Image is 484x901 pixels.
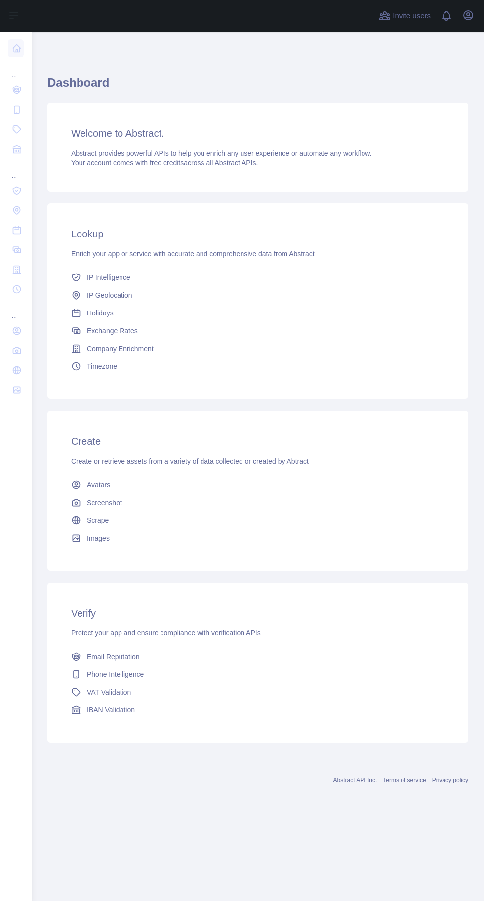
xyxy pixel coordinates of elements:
span: Enrich your app or service with accurate and comprehensive data from Abstract [71,250,315,258]
span: Phone Intelligence [87,669,144,679]
h3: Lookup [71,227,444,241]
span: Create or retrieve assets from a variety of data collected or created by Abtract [71,457,309,465]
h1: Dashboard [47,75,468,99]
a: Screenshot [67,494,448,511]
h3: Welcome to Abstract. [71,126,444,140]
span: Abstract provides powerful APIs to help you enrich any user experience or automate any workflow. [71,149,372,157]
a: Avatars [67,476,448,494]
span: Avatars [87,480,110,490]
button: Invite users [377,8,433,24]
span: IBAN Validation [87,705,135,715]
span: Screenshot [87,498,122,508]
span: Scrape [87,515,109,525]
a: Exchange Rates [67,322,448,340]
span: free credits [150,159,184,167]
span: IP Geolocation [87,290,132,300]
div: ... [8,160,24,180]
a: Timezone [67,357,448,375]
a: Privacy policy [432,777,468,783]
span: Company Enrichment [87,344,154,353]
a: Scrape [67,511,448,529]
span: Holidays [87,308,114,318]
a: Company Enrichment [67,340,448,357]
a: Holidays [67,304,448,322]
a: VAT Validation [67,683,448,701]
div: ... [8,300,24,320]
a: IBAN Validation [67,701,448,719]
h3: Create [71,434,444,448]
a: IP Intelligence [67,269,448,286]
a: IP Geolocation [67,286,448,304]
span: Invite users [393,10,431,22]
span: Images [87,533,110,543]
span: VAT Validation [87,687,131,697]
div: ... [8,59,24,79]
a: Terms of service [383,777,426,783]
span: Timezone [87,361,117,371]
a: Email Reputation [67,648,448,666]
span: IP Intelligence [87,273,130,282]
span: Your account comes with across all Abstract APIs. [71,159,258,167]
a: Phone Intelligence [67,666,448,683]
span: Exchange Rates [87,326,138,336]
h3: Verify [71,606,444,620]
span: Email Reputation [87,652,140,662]
span: Protect your app and ensure compliance with verification APIs [71,629,261,637]
a: Images [67,529,448,547]
a: Abstract API Inc. [333,777,377,783]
